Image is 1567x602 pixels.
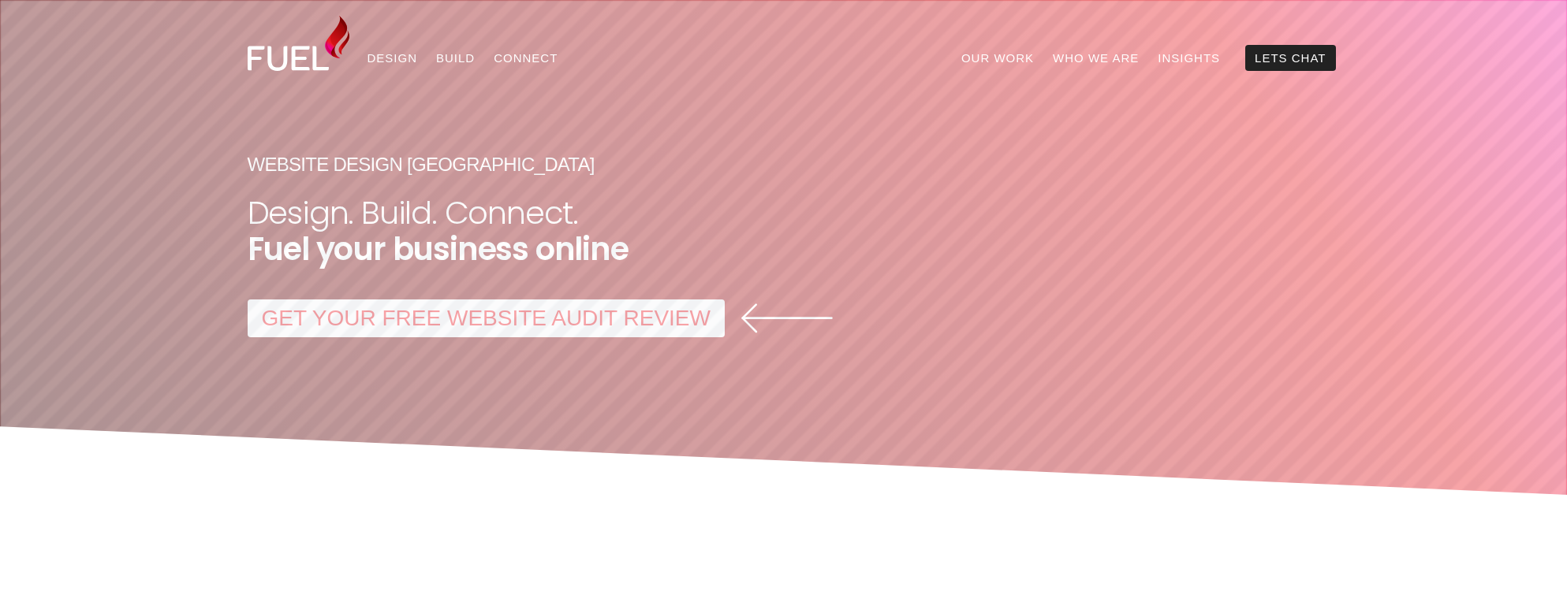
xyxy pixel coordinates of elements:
a: Lets Chat [1245,45,1335,71]
a: Insights [1148,45,1229,71]
a: Connect [484,45,567,71]
a: Build [427,45,484,71]
a: Who We Are [1043,45,1148,71]
a: Our Work [952,45,1043,71]
img: Fuel Design Ltd - Website design and development company in North Shore, Auckland [248,16,350,71]
a: Design [358,45,427,71]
